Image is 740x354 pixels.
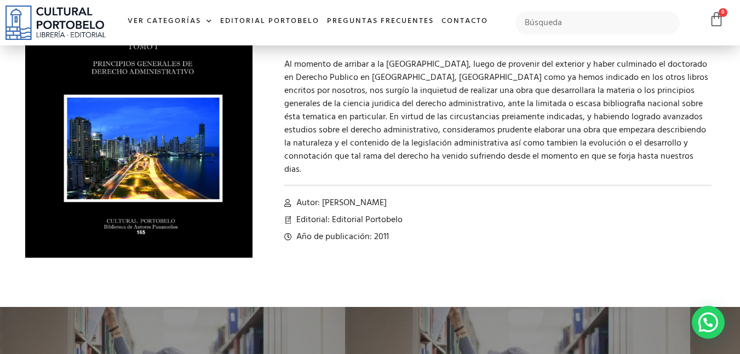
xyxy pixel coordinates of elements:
div: Contactar por WhatsApp [692,306,725,339]
a: Ver Categorías [124,10,216,33]
a: Editorial Portobelo [216,10,323,33]
span: Editorial: Editorial Portobelo [294,213,403,227]
a: Contacto [438,10,492,33]
input: Búsqueda [515,11,680,34]
p: Al momento de arribar a la [GEOGRAPHIC_DATA], luego de provenir del exterior y haber culminado el... [284,58,712,176]
span: Autor: [PERSON_NAME] [294,196,387,210]
a: Preguntas frecuentes [323,10,438,33]
a: 0 [709,11,724,27]
span: Año de publicación: 2011 [294,230,389,243]
span: 0 [719,8,727,17]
